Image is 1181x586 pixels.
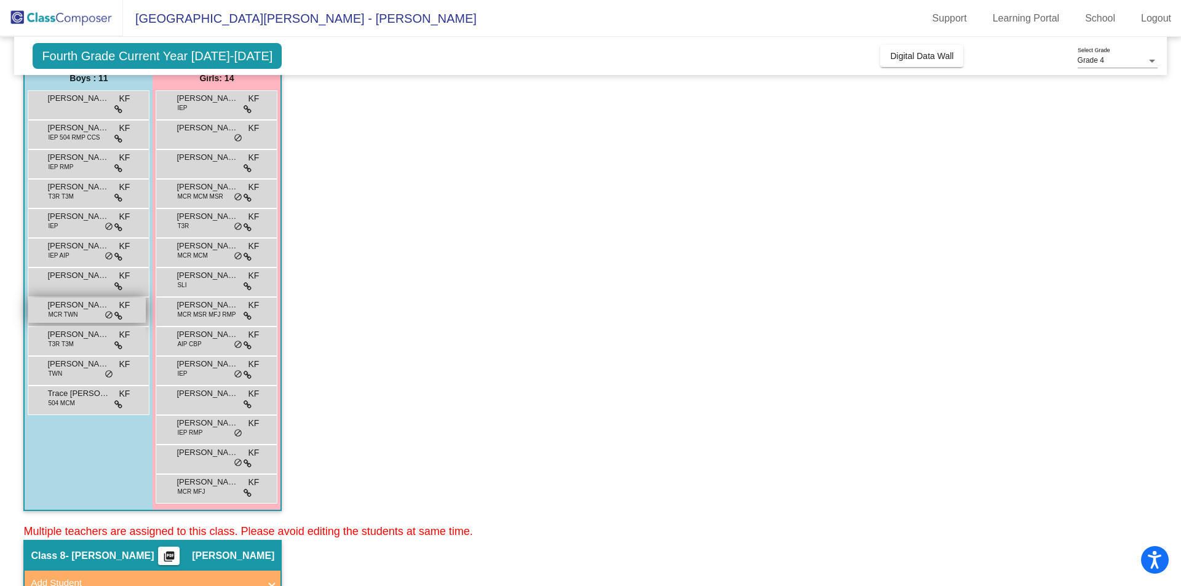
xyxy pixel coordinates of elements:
span: MCR TWN [48,310,78,319]
mat-icon: picture_as_pdf [162,550,177,568]
span: KF [249,92,260,105]
span: KF [249,269,260,282]
span: [PERSON_NAME] [177,240,238,252]
span: T3R T3M [48,339,74,349]
span: KF [119,269,130,282]
span: KF [249,446,260,459]
span: [PERSON_NAME] [177,358,238,370]
span: do_not_disturb_alt [105,222,113,232]
span: [PERSON_NAME] [47,92,109,105]
button: Print Students Details [158,547,180,565]
span: [PERSON_NAME] [47,240,109,252]
span: Digital Data Wall [890,51,953,61]
span: Multiple teachers are assigned to this class. Please avoid editing the students at same time. [23,525,472,537]
span: KF [249,210,260,223]
span: [PERSON_NAME] [177,210,238,223]
span: IEP [48,221,58,231]
span: [PERSON_NAME] [177,328,238,341]
span: do_not_disturb_alt [234,458,242,468]
div: Boys : 11 [25,66,153,90]
span: [PERSON_NAME] [47,151,109,164]
span: do_not_disturb_alt [234,370,242,379]
span: KF [119,299,130,312]
span: KF [119,92,130,105]
span: KF [249,122,260,135]
span: do_not_disturb_alt [105,251,113,261]
span: [PERSON_NAME] [177,417,238,429]
span: do_not_disturb_alt [234,192,242,202]
span: [PERSON_NAME] [47,328,109,341]
span: KF [249,328,260,341]
span: Fourth Grade Current Year [DATE]-[DATE] [33,43,282,69]
span: [GEOGRAPHIC_DATA][PERSON_NAME] - [PERSON_NAME] [123,9,477,28]
span: do_not_disturb_alt [105,370,113,379]
span: MCR MSR MFJ RMP [177,310,236,319]
span: MCR MCM [177,251,207,260]
a: Learning Portal [983,9,1070,28]
span: [PERSON_NAME] [177,476,238,488]
span: T3R T3M [48,192,74,201]
span: [PERSON_NAME] [177,181,238,193]
span: KF [249,240,260,253]
span: KF [119,210,130,223]
span: KF [119,181,130,194]
span: IEP [177,103,187,113]
span: IEP [177,369,187,378]
span: KF [249,358,260,371]
div: Girls: 14 [153,66,280,90]
span: [PERSON_NAME] [47,210,109,223]
span: [PERSON_NAME] [177,151,238,164]
span: do_not_disturb_alt [105,311,113,320]
span: Class 8 [31,550,65,562]
span: KF [249,181,260,194]
a: School [1075,9,1125,28]
span: do_not_disturb_alt [234,251,242,261]
span: [PERSON_NAME] [47,269,109,282]
span: [PERSON_NAME] [47,122,109,134]
span: 504 MCM [48,398,74,408]
span: KF [249,151,260,164]
span: AIP CBP [177,339,201,349]
span: Trace [PERSON_NAME] [47,387,109,400]
span: [PERSON_NAME] [177,122,238,134]
span: KF [249,299,260,312]
span: KF [249,476,260,489]
span: KF [119,151,130,164]
span: IEP 504 RMP CCS [48,133,100,142]
span: KF [119,358,130,371]
span: KF [119,387,130,400]
span: [PERSON_NAME] [47,358,109,370]
span: [PERSON_NAME] [47,181,109,193]
span: - [PERSON_NAME] [65,550,154,562]
a: Logout [1131,9,1181,28]
span: [PERSON_NAME] [47,299,109,311]
button: Digital Data Wall [880,45,963,67]
span: IEP RMP [177,428,202,437]
span: [PERSON_NAME] [177,269,238,282]
span: [PERSON_NAME] [192,550,274,562]
span: [PERSON_NAME] [177,92,238,105]
span: do_not_disturb_alt [234,222,242,232]
span: do_not_disturb_alt [234,429,242,438]
span: [PERSON_NAME] [177,299,238,311]
span: TWN [48,369,62,378]
span: KF [249,387,260,400]
span: KF [249,417,260,430]
span: KF [119,328,130,341]
span: KF [119,240,130,253]
span: T3R [177,221,189,231]
span: KF [119,122,130,135]
span: do_not_disturb_alt [234,340,242,350]
span: [PERSON_NAME] [177,387,238,400]
span: SLI [177,280,186,290]
span: [PERSON_NAME] [177,446,238,459]
span: MCR MCM MSR [177,192,223,201]
span: IEP AIP [48,251,69,260]
a: Support [923,9,977,28]
span: Grade 4 [1078,56,1104,65]
span: MCR MFJ [177,487,205,496]
span: do_not_disturb_alt [234,133,242,143]
span: IEP RMP [48,162,73,172]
